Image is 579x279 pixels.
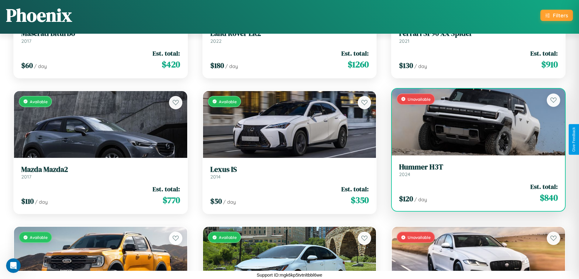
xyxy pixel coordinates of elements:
span: $ 910 [541,58,558,70]
span: $ 180 [210,60,224,70]
h3: Hummer H3T [399,163,558,172]
span: 2024 [399,171,410,177]
iframe: Intercom live chat [6,258,21,273]
span: Available [30,235,48,240]
span: Est. total: [530,49,558,58]
span: Est. total: [153,185,180,193]
h1: Phoenix [6,3,72,28]
span: Est. total: [153,49,180,58]
span: 2022 [210,38,222,44]
span: $ 60 [21,60,33,70]
span: $ 130 [399,60,413,70]
a: Mazda Mazda22017 [21,165,180,180]
a: Maserati Biturbo2017 [21,29,180,44]
h3: Mazda Mazda2 [21,165,180,174]
a: Land Rover LR22022 [210,29,369,44]
a: Hummer H3T2024 [399,163,558,178]
a: Ferrari SF90 XX Spider2021 [399,29,558,44]
span: / day [35,199,48,205]
span: Est. total: [341,185,369,193]
span: $ 770 [163,194,180,206]
span: $ 110 [21,196,34,206]
h3: Lexus IS [210,165,369,174]
span: Est. total: [530,182,558,191]
span: / day [225,63,238,69]
button: Filters [540,10,573,21]
a: Lexus IS2014 [210,165,369,180]
span: / day [414,196,427,202]
span: Available [219,235,237,240]
span: $ 120 [399,194,413,204]
span: Available [219,99,237,104]
span: / day [223,199,236,205]
span: $ 420 [162,58,180,70]
span: Est. total: [341,49,369,58]
span: 2014 [210,174,221,180]
h3: Maserati Biturbo [21,29,180,38]
span: $ 50 [210,196,222,206]
div: Filters [553,12,568,19]
div: Give Feedback [572,127,576,152]
p: Support ID: mgk6kp5tvtnltbbl6we [257,271,322,279]
span: / day [34,63,47,69]
span: $ 840 [540,192,558,204]
span: Unavailable [408,235,431,240]
span: / day [414,63,427,69]
span: Unavailable [408,97,431,102]
span: 2017 [21,38,31,44]
span: 2017 [21,174,31,180]
h3: Ferrari SF90 XX Spider [399,29,558,38]
span: 2021 [399,38,409,44]
span: $ 1260 [348,58,369,70]
h3: Land Rover LR2 [210,29,369,38]
span: $ 350 [351,194,369,206]
span: Available [30,99,48,104]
